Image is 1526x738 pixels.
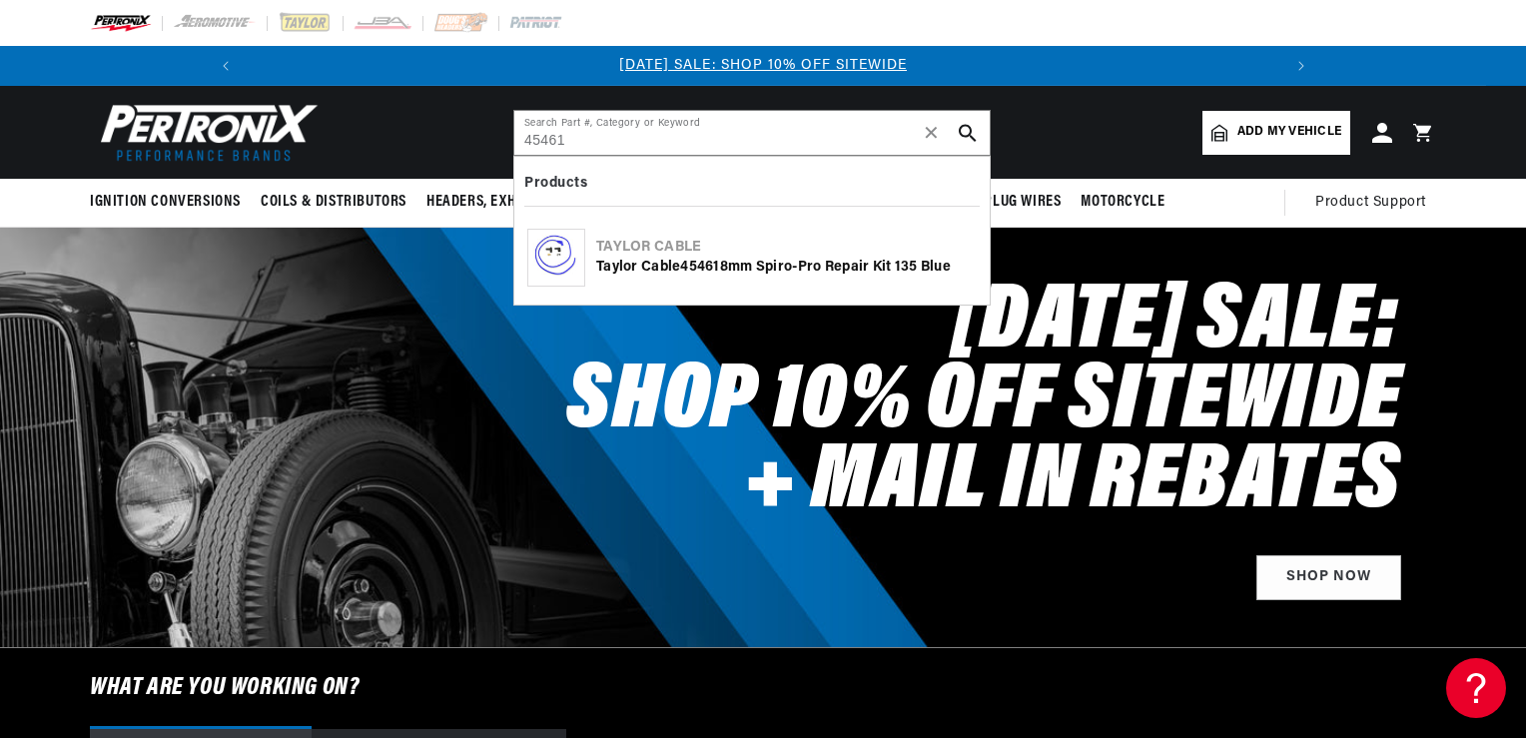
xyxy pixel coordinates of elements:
[90,179,251,226] summary: Ignition Conversions
[680,260,719,275] b: 45461
[206,46,246,86] button: Translation missing: en.sections.announcements.previous_announcement
[1256,555,1401,600] a: Shop Now
[40,46,1486,86] slideshow-component: Translation missing: en.sections.announcements.announcement_bar
[946,111,990,155] button: search button
[261,192,406,213] span: Coils & Distributors
[547,284,1401,523] h2: [DATE] SALE: SHOP 10% OFF SITEWIDE + MAIL IN REBATES
[246,55,1281,77] div: Announcement
[426,192,660,213] span: Headers, Exhausts & Components
[416,179,670,226] summary: Headers, Exhausts & Components
[40,648,1486,728] h6: What are you working on?
[1071,179,1174,226] summary: Motorcycle
[930,179,1072,226] summary: Spark Plug Wires
[1315,192,1426,214] span: Product Support
[246,55,1281,77] div: 1 of 3
[90,98,320,167] img: Pertronix
[619,58,907,73] a: [DATE] SALE: SHOP 10% OFF SITEWIDE
[524,176,587,191] b: Products
[1202,111,1350,155] a: Add my vehicle
[940,192,1062,213] span: Spark Plug Wires
[528,230,584,286] img: Taylor Cable 45461 8mm Spiro-Pro Repair Kit 135 blue
[596,238,977,258] div: Taylor Cable
[251,179,416,226] summary: Coils & Distributors
[90,192,241,213] span: Ignition Conversions
[1315,179,1436,227] summary: Product Support
[514,111,990,155] input: Search Part #, Category or Keyword
[596,258,977,278] div: Taylor Cable 8mm Spiro-Pro Repair Kit 135 blue
[1237,123,1341,142] span: Add my vehicle
[1081,192,1164,213] span: Motorcycle
[1281,46,1321,86] button: Translation missing: en.sections.announcements.next_announcement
